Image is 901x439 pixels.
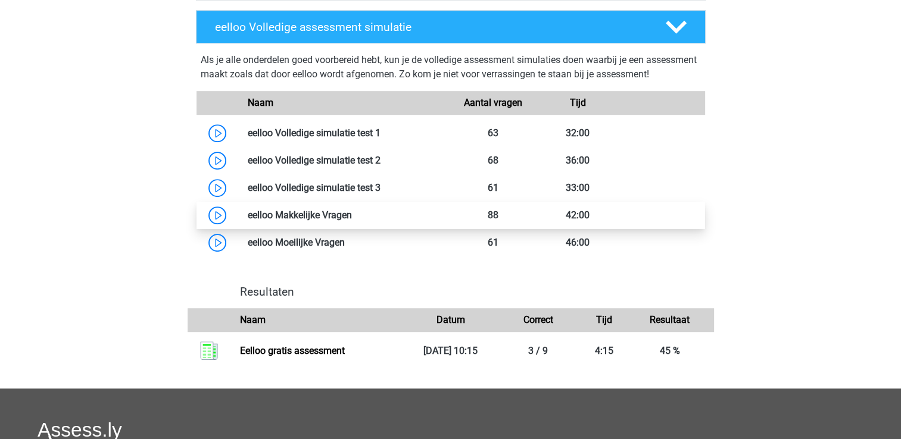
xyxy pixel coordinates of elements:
div: Naam [231,313,407,327]
a: eelloo Volledige assessment simulatie [191,10,710,43]
div: Resultaat [626,313,713,327]
div: eelloo Volledige simulatie test 3 [239,181,451,195]
div: Naam [239,96,451,110]
a: Eelloo gratis assessment [240,345,345,356]
div: Datum [407,313,494,327]
div: Correct [494,313,582,327]
div: eelloo Volledige simulatie test 2 [239,153,451,168]
div: Tijd [582,313,626,327]
h4: eelloo Volledige assessment simulatie [215,20,646,34]
div: Aantal vragen [450,96,535,110]
div: Tijd [535,96,620,110]
div: Als je alle onderdelen goed voorbereid hebt, kun je de volledige assessment simulaties doen waarb... [201,53,701,86]
div: eelloo Moeilijke Vragen [239,236,451,250]
h4: Resultaten [240,285,704,299]
div: eelloo Makkelijke Vragen [239,208,451,222]
div: eelloo Volledige simulatie test 1 [239,126,451,140]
